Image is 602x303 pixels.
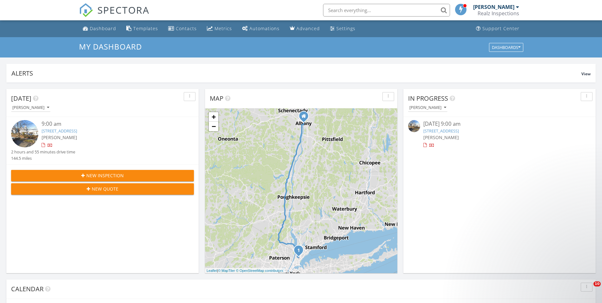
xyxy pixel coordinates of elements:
div: 144.5 miles [11,155,75,161]
div: 90 State Street, STE 700 Office 40, Albany NY 12207 [304,116,308,120]
span: My Dashboard [79,41,142,52]
div: Dashboards [492,45,520,50]
a: © MapTiler [218,269,235,273]
a: [STREET_ADDRESS] [423,128,459,134]
div: Support Center [482,25,519,31]
div: 9:00 am [42,120,179,128]
a: Dashboard [80,23,119,35]
div: [PERSON_NAME] [473,4,514,10]
a: Settings [327,23,358,35]
div: [PERSON_NAME] [12,105,49,110]
input: Search everything... [323,4,450,17]
span: New Inspection [86,172,124,179]
div: Metrics [215,25,232,31]
div: Realz Inspections [478,10,519,17]
span: Calendar [11,285,43,293]
i: 1 [297,248,300,253]
div: 2 hours and 55 minutes drive time [11,149,75,155]
span: Map [210,94,223,103]
div: Automations [249,25,280,31]
span: SPECTORA [97,3,149,17]
div: Templates [133,25,158,31]
span: 10 [593,281,601,286]
div: [DATE] 9:00 am [423,120,576,128]
button: [PERSON_NAME] [408,104,447,112]
a: Support Center [473,23,522,35]
a: Zoom out [209,122,218,131]
a: [STREET_ADDRESS] [42,128,77,134]
img: streetview [11,120,38,147]
a: Templates [124,23,161,35]
button: [PERSON_NAME] [11,104,50,112]
span: In Progress [408,94,448,103]
a: Metrics [204,23,235,35]
div: Contacts [176,25,197,31]
span: New Quote [92,185,118,192]
button: Dashboards [489,43,523,52]
div: Alerts [11,69,581,77]
span: [PERSON_NAME] [42,134,77,140]
a: Automations (Basic) [240,23,282,35]
a: Zoom in [209,112,218,122]
div: Settings [336,25,355,31]
a: © OpenStreetMap contributors [236,269,283,273]
button: New Quote [11,183,194,195]
a: Leaflet [207,269,217,273]
span: [PERSON_NAME] [423,134,459,140]
a: SPECTORA [79,9,149,22]
a: 9:00 am [STREET_ADDRESS] [PERSON_NAME] 2 hours and 55 minutes drive time 144.5 miles [11,120,194,161]
div: Dashboard [90,25,116,31]
a: Advanced [287,23,322,35]
button: New Inspection [11,170,194,181]
a: Contacts [166,23,199,35]
a: [DATE] 9:00 am [STREET_ADDRESS] [PERSON_NAME] [408,120,591,148]
img: The Best Home Inspection Software - Spectora [79,3,93,17]
span: View [581,71,591,77]
div: | [205,268,285,273]
div: Advanced [296,25,320,31]
img: streetview [408,120,420,132]
div: [PERSON_NAME] [409,105,446,110]
div: 19 Primrose Ave, Mount Vernon, NY 10552 [299,250,302,254]
span: [DATE] [11,94,31,103]
iframe: Intercom live chat [580,281,596,297]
